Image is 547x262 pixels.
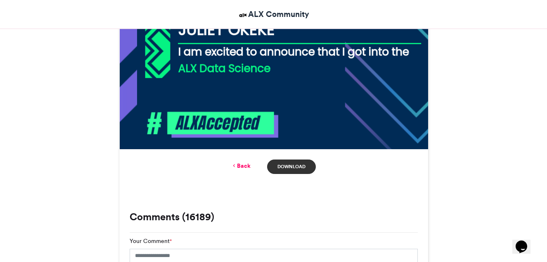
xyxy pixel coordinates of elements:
[130,212,418,222] h3: Comments (16189)
[238,8,309,20] a: ALX Community
[267,160,315,174] a: Download
[238,10,248,20] img: ALX Community
[231,162,251,170] a: Back
[130,237,172,245] label: Your Comment
[512,229,539,254] iframe: chat widget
